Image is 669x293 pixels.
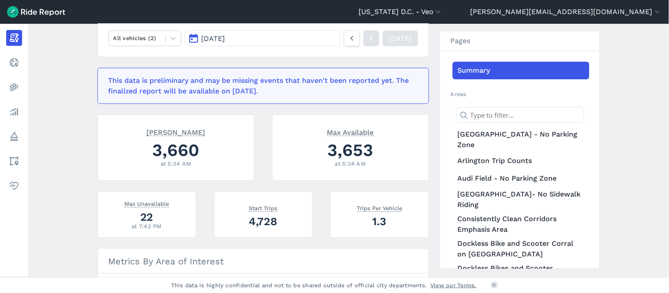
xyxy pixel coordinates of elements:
[6,30,22,46] a: Report
[6,55,22,70] a: Realtime
[327,127,374,136] span: Max Available
[283,159,418,168] div: at 5:34 AM
[452,62,589,79] a: Summary
[383,30,418,46] a: [DATE]
[6,104,22,120] a: Analyze
[283,138,418,162] div: 3,653
[452,212,589,237] a: Consistently Clean Corridors Emphasis Area
[249,203,277,212] span: Start Trips
[108,209,185,225] div: 22
[6,178,22,194] a: Health
[341,214,418,229] div: 1.3
[452,237,589,261] a: Dockless Bike and Scooter Corral on [GEOGRAPHIC_DATA]
[108,75,413,96] div: This data is preliminary and may be missing events that haven't been reported yet. The finalized ...
[6,79,22,95] a: Heatmaps
[452,152,589,170] a: Arlington Trip Counts
[359,7,443,17] button: [US_STATE] D.C. - Veo
[471,7,662,17] button: [PERSON_NAME][EMAIL_ADDRESS][DOMAIN_NAME]
[7,6,65,18] img: Ride Report
[456,107,584,123] input: Type to filter...
[225,214,302,229] div: 4,728
[185,30,340,46] button: [DATE]
[98,249,429,274] h3: Metrics By Area of Interest
[452,261,589,286] a: Dockless Bikes and Scooter Georgetown Geofence Restrictions
[452,187,589,212] a: [GEOGRAPHIC_DATA]- No Sidewalk Riding
[431,281,477,289] a: View our Terms.
[357,203,402,212] span: Trips Per Vehicle
[108,159,243,168] div: at 5:34 AM
[6,129,22,145] a: Policy
[452,127,589,152] a: [GEOGRAPHIC_DATA] - No Parking Zone
[124,199,169,208] span: Max Unavailable
[440,31,600,51] h3: Pages
[108,138,243,162] div: 3,660
[108,222,185,230] div: at 7:42 PM
[6,153,22,169] a: Areas
[201,34,225,43] span: [DATE]
[146,127,205,136] span: [PERSON_NAME]
[452,170,589,187] a: Audi Field - No Parking Zone
[451,90,589,98] h2: Areas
